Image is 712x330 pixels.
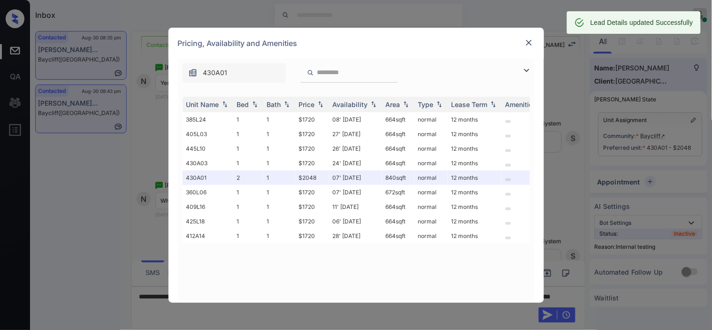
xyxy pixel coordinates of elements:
[263,200,295,214] td: 1
[233,156,263,170] td: 1
[183,229,233,243] td: 412A14
[263,214,295,229] td: 1
[505,100,537,108] div: Amenities
[263,127,295,141] td: 1
[401,101,411,107] img: sorting
[382,127,414,141] td: 664 sqft
[329,156,382,170] td: 24' [DATE]
[188,68,198,77] img: icon-zuma
[295,156,329,170] td: $1720
[299,100,315,108] div: Price
[267,100,281,108] div: Bath
[295,214,329,229] td: $1720
[233,185,263,200] td: 1
[329,200,382,214] td: 11' [DATE]
[369,101,378,107] img: sorting
[414,127,448,141] td: normal
[295,229,329,243] td: $1720
[186,100,219,108] div: Unit Name
[282,101,291,107] img: sorting
[386,100,400,108] div: Area
[263,229,295,243] td: 1
[295,170,329,185] td: $2048
[183,200,233,214] td: 409L16
[448,156,502,170] td: 12 months
[183,112,233,127] td: 385L24
[448,170,502,185] td: 12 months
[263,185,295,200] td: 1
[233,214,263,229] td: 1
[382,141,414,156] td: 664 sqft
[183,170,233,185] td: 430A01
[414,214,448,229] td: normal
[521,65,532,76] img: icon-zuma
[295,127,329,141] td: $1720
[448,214,502,229] td: 12 months
[382,185,414,200] td: 672 sqft
[382,156,414,170] td: 664 sqft
[382,200,414,214] td: 664 sqft
[452,100,488,108] div: Lease Term
[295,200,329,214] td: $1720
[233,200,263,214] td: 1
[329,141,382,156] td: 26' [DATE]
[333,100,368,108] div: Availability
[414,156,448,170] td: normal
[263,141,295,156] td: 1
[233,229,263,243] td: 1
[448,141,502,156] td: 12 months
[183,214,233,229] td: 425L18
[168,28,544,59] div: Pricing, Availability and Amenities
[414,141,448,156] td: normal
[250,101,260,107] img: sorting
[316,101,325,107] img: sorting
[448,229,502,243] td: 12 months
[524,38,534,47] img: close
[329,127,382,141] td: 27' [DATE]
[489,101,498,107] img: sorting
[263,170,295,185] td: 1
[382,112,414,127] td: 664 sqft
[183,185,233,200] td: 360L06
[329,214,382,229] td: 06' [DATE]
[233,112,263,127] td: 1
[220,101,230,107] img: sorting
[183,156,233,170] td: 430A03
[233,127,263,141] td: 1
[448,127,502,141] td: 12 months
[435,101,444,107] img: sorting
[448,200,502,214] td: 12 months
[183,127,233,141] td: 405L03
[414,229,448,243] td: normal
[329,170,382,185] td: 07' [DATE]
[295,185,329,200] td: $1720
[382,214,414,229] td: 664 sqft
[233,141,263,156] td: 1
[418,100,434,108] div: Type
[307,69,314,77] img: icon-zuma
[590,14,693,31] div: Lead Details updated Successfully
[263,112,295,127] td: 1
[329,185,382,200] td: 07' [DATE]
[414,200,448,214] td: normal
[414,112,448,127] td: normal
[237,100,249,108] div: Bed
[414,185,448,200] td: normal
[263,156,295,170] td: 1
[183,141,233,156] td: 445L10
[414,170,448,185] td: normal
[382,229,414,243] td: 664 sqft
[382,170,414,185] td: 840 sqft
[233,170,263,185] td: 2
[329,229,382,243] td: 28' [DATE]
[295,141,329,156] td: $1720
[295,112,329,127] td: $1720
[203,68,228,78] span: 430A01
[448,112,502,127] td: 12 months
[329,112,382,127] td: 08' [DATE]
[448,185,502,200] td: 12 months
